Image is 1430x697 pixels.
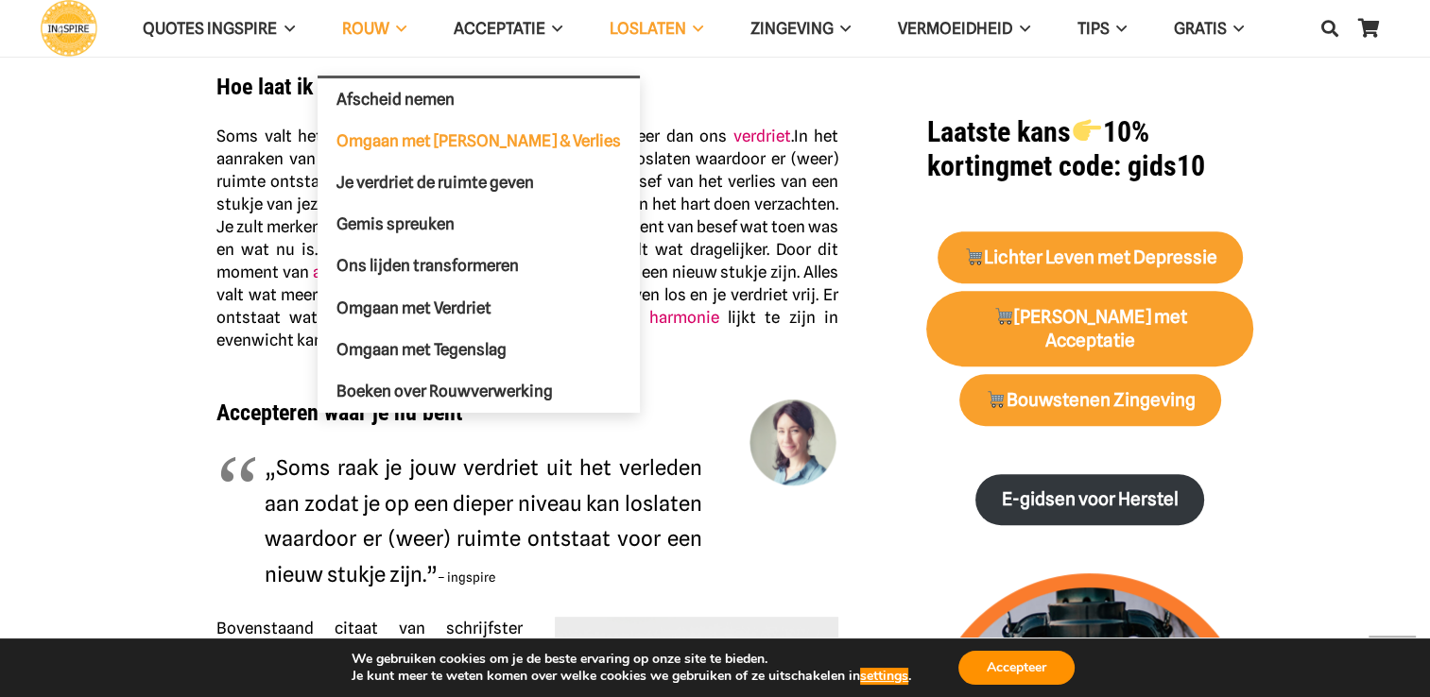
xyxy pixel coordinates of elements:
span: TIPS Menu [1109,5,1126,52]
a: LoslatenLoslaten Menu [586,5,727,53]
span: Boeken over Rouwverwerking [336,381,553,399]
span: Gemis spreuken [336,214,455,233]
a: ROUWROUW Menu [318,5,429,53]
span: Zingeving [750,19,834,38]
a: Omgaan met Tegenslag [318,329,640,370]
img: 👉 [1073,116,1101,144]
a: Omgaan met [PERSON_NAME] & Verlies [318,120,640,161]
span: Omgaan met Tegenslag [336,339,507,358]
span: lijkt te zijn in evenwicht kan komen. [216,308,838,349]
a: acceptatie [313,263,391,281]
button: Accepteer [958,651,1075,685]
span: Omgaan met [PERSON_NAME] & Verlies [336,130,621,149]
a: verdriet [733,127,791,145]
img: Inge Geertzen - schrijfster Ingspire.nl, markteer en handmassage therapeut [748,399,838,490]
a: TIPSTIPS Menu [1053,5,1149,53]
span: wordt er ruimte vrijgemaakt voor een nieuw stukje zijn. Alles valt wat meer op zijn plaats. Je la... [216,263,838,327]
span: VERMOEIDHEID Menu [1012,5,1029,52]
img: 🛒 [987,390,1005,408]
span: GRATIS Menu [1227,5,1244,52]
span: GRATIS [1174,19,1227,38]
img: 🛒 [965,247,983,265]
a: Afscheid nemen [318,78,640,120]
h1: met code: gids10 [926,115,1253,183]
a: Je verdriet de ruimte geven [318,161,640,203]
p: We gebruiken cookies om je de beste ervaring op onze site te bieden. [352,651,911,668]
span: ROUW [341,19,388,38]
span: „Soms raak je jouw verdriet uit het verleden aan zodat je op een dieper niveau kan loslaten waard... [265,455,702,586]
a: 🛒[PERSON_NAME] met Acceptatie [926,291,1253,366]
span: Omgaan met Verdriet [336,297,491,316]
strong: Lichter Leven met Depressie [964,246,1217,268]
p: . [216,125,838,351]
span: ROUW Menu [388,5,405,52]
a: QUOTES INGSPIREQUOTES INGSPIRE Menu [119,5,318,53]
span: Afscheid nemen [336,89,455,108]
a: VERMOEIDHEIDVERMOEIDHEID Menu [874,5,1053,53]
img: 🛒 [994,307,1012,325]
a: AcceptatieAcceptatie Menu [430,5,586,53]
span: Zingeving Menu [834,5,851,52]
span: QUOTES INGSPIRE [143,19,277,38]
strong: Laatste kans 10% korting [926,115,1148,182]
strong: Bouwstenen Zingeving [986,389,1196,411]
span: Je verdriet de ruimte geven [336,172,534,191]
a: 🛒Bouwstenen Zingeving [959,374,1221,426]
span: TIPS [1077,19,1109,38]
span: Hoe laat ik los voor een nieuw stukje Zijn? [216,74,600,100]
p: Je kunt meer te weten komen over welke cookies we gebruiken of ze uitschakelen in . [352,668,911,685]
a: GRATISGRATIS Menu [1150,5,1267,53]
span: Loslaten [610,19,686,38]
span: Acceptatie Menu [545,5,562,52]
button: settings [860,668,908,685]
a: Terug naar top [1369,636,1416,683]
span: Ons lijden transformeren [336,256,519,275]
a: Ons lijden transformeren [318,245,640,286]
a: E-gidsen voor Herstel [975,474,1204,526]
span: In het aanraken van oud verdriet kan je op een dieper niveau loslaten waardoor er (weer) ruimte o... [216,127,838,281]
a: Zoeken [1311,5,1349,52]
a: Omgaan met Verdriet [318,286,640,328]
span: VERMOEIDHEID [898,19,1012,38]
span: QUOTES INGSPIRE Menu [277,5,294,52]
span: – ingspire [438,569,495,585]
span: Acceptatie [454,19,545,38]
a: 🛒Lichter Leven met Depressie [938,231,1243,283]
span: Loslaten Menu [686,5,703,52]
span: Soms valt het zwaar om te glimlachen, maar we zijn meer dan ons [216,127,727,145]
strong: E-gidsen voor Herstel [1002,488,1179,510]
strong: [PERSON_NAME] met Acceptatie [993,306,1187,351]
a: ZingevingZingeving Menu [727,5,874,53]
a: Boeken over Rouwverwerking [318,370,640,412]
a: Gemis spreuken [318,203,640,245]
span: Accepteren waar je nu bent [216,399,462,426]
a: harmonie [648,308,718,327]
